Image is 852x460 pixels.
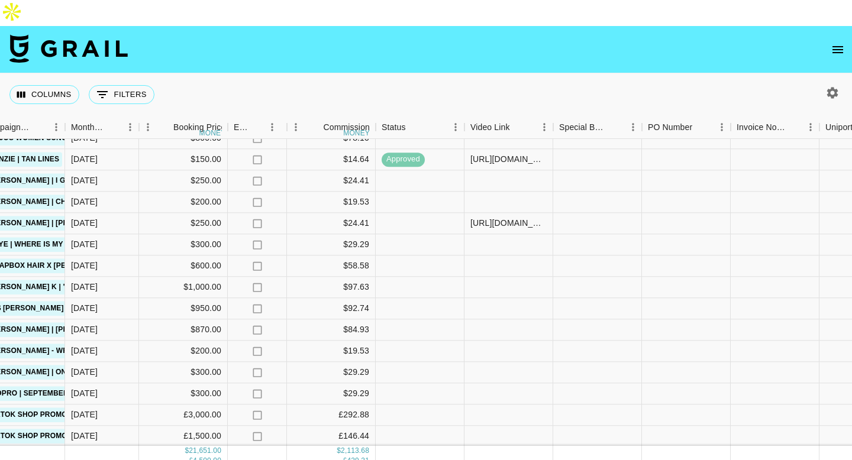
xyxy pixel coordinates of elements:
[157,119,173,135] button: Sort
[173,116,225,139] div: Booking Price
[9,85,79,104] button: Select columns
[234,116,250,139] div: Expenses: Remove Commission?
[510,119,527,135] button: Sort
[713,118,731,136] button: Menu
[447,118,464,136] button: Menu
[139,118,157,136] button: Menu
[139,298,228,319] div: $950.00
[802,118,819,136] button: Menu
[71,132,98,144] div: Sep '25
[553,116,642,139] div: Special Booking Type
[139,404,228,426] div: £3,000.00
[71,175,98,187] div: Sep '25
[139,362,228,383] div: $300.00
[692,119,709,135] button: Sort
[287,362,376,383] div: $29.29
[470,218,547,229] div: https://www.tiktok.com/@meghancovv/video/7548514207893916942?_r=1&_t=ZT-8zcH9tf8egx
[287,149,376,170] div: $14.64
[376,116,464,139] div: Status
[139,149,228,170] div: $150.00
[71,281,98,293] div: Sep '25
[71,116,105,139] div: Month Due
[406,119,422,135] button: Sort
[535,118,553,136] button: Menu
[139,341,228,362] div: $200.00
[287,341,376,362] div: $19.53
[189,446,221,456] div: 21,651.00
[185,446,189,456] div: $
[105,119,121,135] button: Sort
[139,213,228,234] div: $250.00
[71,218,98,229] div: Sep '25
[139,426,228,447] div: £1,500.00
[382,116,406,139] div: Status
[287,170,376,192] div: $24.41
[139,319,228,341] div: $870.00
[139,255,228,277] div: $600.00
[71,196,98,208] div: Sep '25
[71,367,98,378] div: Sep '25
[287,298,376,319] div: $92.74
[337,446,341,456] div: $
[139,383,228,404] div: $300.00
[287,213,376,234] div: $24.41
[287,404,376,426] div: £292.88
[287,128,376,149] div: $78.10
[287,319,376,341] div: $84.93
[71,239,98,251] div: Sep '25
[287,383,376,404] div: $29.29
[139,192,228,213] div: $200.00
[71,345,98,357] div: Sep '25
[71,324,98,336] div: Sep '25
[228,116,287,139] div: Expenses: Remove Commission?
[287,277,376,298] div: $97.63
[71,409,98,421] div: Sep '25
[287,255,376,277] div: $58.58
[287,118,305,136] button: Menu
[250,119,267,135] button: Sort
[826,38,850,61] button: open drawer
[323,116,370,139] div: Commission
[139,234,228,255] div: $300.00
[464,116,553,139] div: Video Link
[287,192,376,213] div: $19.53
[31,119,47,135] button: Sort
[89,85,154,104] button: Show filters
[263,118,281,136] button: Menu
[9,34,128,63] img: Grail Talent
[608,119,624,135] button: Sort
[642,116,731,139] div: PO Number
[71,388,98,400] div: Sep '25
[287,234,376,255] div: $29.29
[139,170,228,192] div: $250.00
[559,116,608,139] div: Special Booking Type
[470,116,510,139] div: Video Link
[785,119,802,135] button: Sort
[139,128,228,149] div: $800.00
[47,118,65,136] button: Menu
[121,118,139,136] button: Menu
[341,446,369,456] div: 2,113.68
[470,154,547,166] div: https://www.tiktok.com/@clementinespieser/photo/7547147277626871054?_t=ZT-8zW0uk5SBbx&_r=1
[199,129,226,137] div: money
[648,116,692,139] div: PO Number
[139,277,228,298] div: $1,000.00
[306,119,323,135] button: Sort
[624,118,642,136] button: Menu
[737,116,785,139] div: Invoice Notes
[71,154,98,166] div: Sep '25
[343,129,370,137] div: money
[731,116,819,139] div: Invoice Notes
[71,430,98,442] div: Sep '25
[71,260,98,272] div: Sep '25
[382,154,425,166] span: approved
[71,303,98,315] div: Sep '25
[287,426,376,447] div: £146.44
[65,116,139,139] div: Month Due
